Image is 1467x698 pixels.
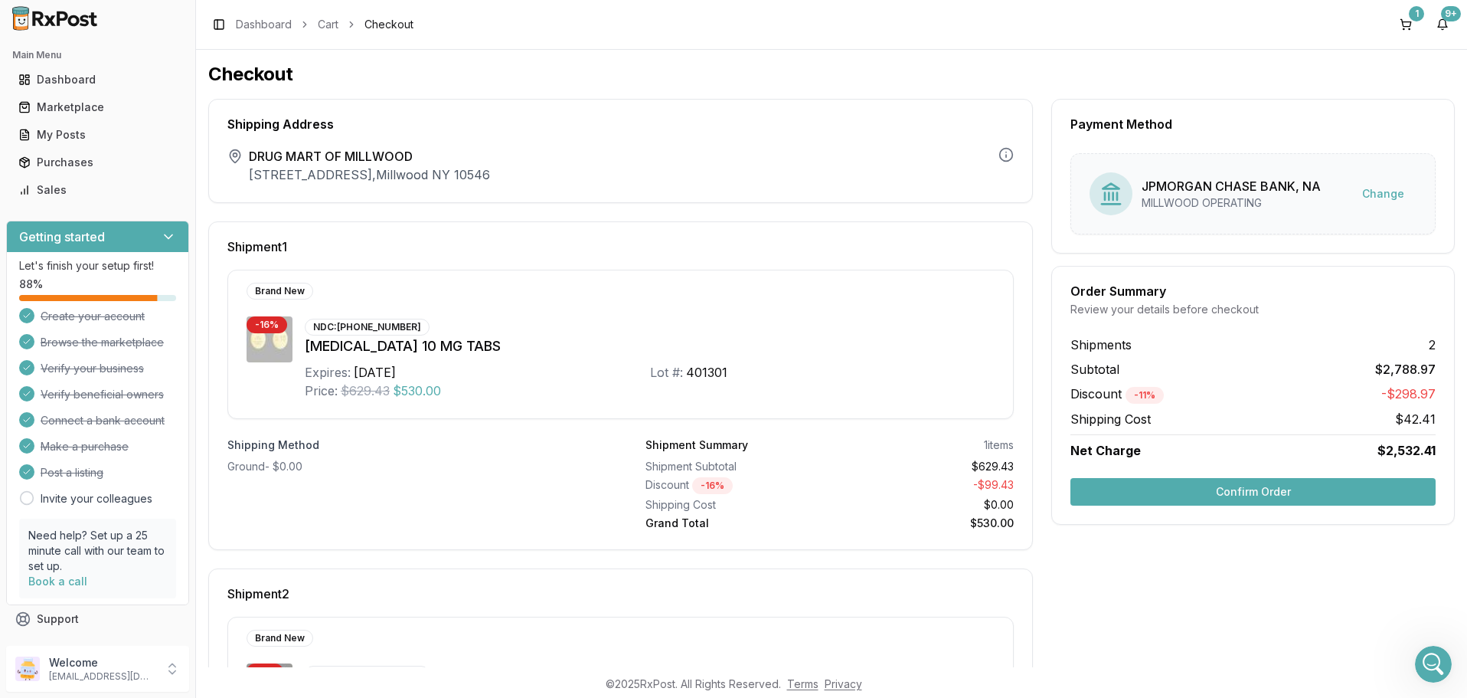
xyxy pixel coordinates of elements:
span: Verify your business [41,361,144,376]
div: 401301 [686,363,727,382]
button: Sales [6,178,189,202]
div: $530.00 [835,516,1014,531]
button: 9+ [1430,12,1455,37]
span: Feedback [37,639,89,654]
button: Marketplace [6,95,189,120]
span: Connect a bank account [41,413,165,428]
img: Profile image for Manuel [44,8,68,33]
img: RxPost Logo [6,6,104,31]
p: [EMAIL_ADDRESS][DOMAIN_NAME] [49,670,155,683]
div: Price: [305,382,338,400]
div: NDC: [PHONE_NUMBER] [305,666,430,683]
div: $629.43 [835,459,1014,474]
div: [DATE] [354,363,396,382]
button: Purchases [6,150,189,175]
span: Shipment 2 [227,588,289,600]
button: Support [6,605,189,633]
div: Discount [645,477,824,494]
div: JPMORGAN CHASE BANK, NA [1142,177,1321,195]
img: Jardiance 10 MG TABS [247,316,292,362]
a: Sales [12,176,183,204]
span: $2,532.41 [1377,441,1436,460]
span: $530.00 [393,382,441,400]
div: NDC: [PHONE_NUMBER] [305,319,430,336]
div: Brand New [247,630,313,647]
span: Make a purchase [41,439,129,454]
h3: Getting started [19,228,105,246]
div: - 16 % [692,477,733,494]
span: Post a listing [41,465,103,480]
a: Privacy [825,677,862,690]
p: Need help? Set up a 25 minute call with our team to set up. [28,528,167,574]
div: 9+ [1441,6,1461,21]
div: I have been trying to contact pharmacy that you placed an order for [MEDICAL_DATA] on 08/20. I ha... [25,113,239,233]
a: Book a call [28,575,87,588]
button: Upload attachment [73,501,85,513]
div: Shipping Address [227,118,1014,130]
div: Review your details before checkout [1070,302,1436,317]
img: User avatar [15,657,40,681]
a: Marketplace [12,93,183,121]
h2: Main Menu [12,49,183,61]
div: Lot #: [650,363,683,382]
div: [PERSON_NAME] • [DATE] [25,244,145,254]
div: 1 [1409,6,1424,21]
span: 2 [1429,336,1436,354]
nav: breadcrumb [236,17,413,32]
div: Shipment Subtotal [645,459,824,474]
span: $2,788.97 [1375,360,1436,378]
span: Checkout [364,17,413,32]
div: Expires: [305,363,351,382]
span: Shipments [1070,336,1132,354]
span: -$298.97 [1381,385,1436,404]
p: Active [DATE] [74,19,142,34]
span: 88 % [19,277,43,292]
button: Change [1350,180,1416,208]
button: Confirm Order [1070,478,1436,506]
a: Invite your colleagues [41,491,152,506]
span: Verify beneficial owners [41,387,164,402]
label: Shipping Method [227,437,596,453]
div: Dashboard [18,72,177,87]
div: Payment Method [1070,118,1436,130]
span: Shipment 1 [227,241,287,253]
a: Dashboard [12,66,183,93]
button: 1 [1393,12,1418,37]
div: MILLWOOD OPERATING [1142,195,1321,211]
a: Terms [787,677,818,690]
span: DRUG MART OF MILLWOOD [249,147,490,165]
a: Purchases [12,149,183,176]
div: Shipping Cost [645,497,824,513]
button: Dashboard [6,67,189,92]
div: - 11 % [1126,387,1164,404]
div: Hello!I have been trying to contact pharmacy that you placed an order for [MEDICAL_DATA] on 08/20... [12,88,251,241]
div: - 9 % [247,664,283,680]
p: Welcome [49,655,155,670]
div: Close [269,6,296,34]
div: Ground - $0.00 [227,459,596,474]
div: My Posts [18,127,177,143]
h1: Checkout [208,62,1455,87]
div: $0.00 [835,497,1014,513]
span: $629.43 [341,382,390,400]
button: Gif picker [48,501,60,513]
div: - $99.43 [835,477,1014,494]
a: Cart [318,17,338,32]
button: Emoji picker [24,502,36,514]
div: Hello! [25,97,239,113]
span: Shipping Cost [1070,410,1151,428]
button: go back [10,6,39,35]
div: - 16 % [247,316,287,333]
span: Subtotal [1070,360,1119,378]
div: Marketplace [18,100,177,115]
span: Browse the marketplace [41,335,164,350]
button: My Posts [6,123,189,147]
div: 1 items [984,437,1014,453]
span: Create your account [41,309,145,324]
button: Send a message… [263,496,287,520]
div: [MEDICAL_DATA] 10 MG TABS [305,336,995,357]
span: Net Charge [1070,443,1141,458]
p: Let's finish your setup first! [19,258,176,274]
div: Brand New [247,283,313,300]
